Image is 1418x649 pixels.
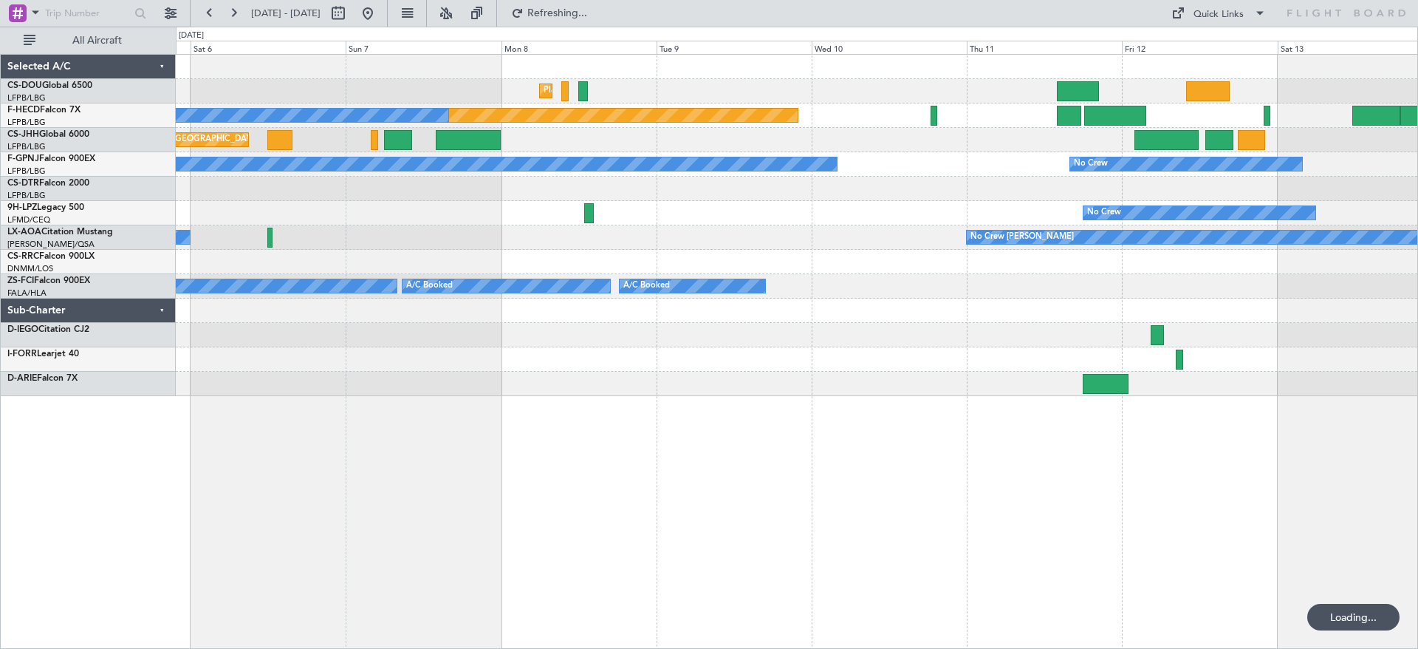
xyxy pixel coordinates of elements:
a: D-ARIEFalcon 7X [7,374,78,383]
div: No Crew [PERSON_NAME] [970,226,1074,248]
button: Quick Links [1164,1,1273,25]
a: LFPB/LBG [7,141,46,152]
a: CS-JHHGlobal 6000 [7,130,89,139]
div: Loading... [1307,604,1400,631]
div: A/C Booked [623,275,670,297]
a: I-FORRLearjet 40 [7,350,79,359]
a: LFPB/LBG [7,117,46,128]
span: All Aircraft [38,35,156,46]
div: A/C Booked [406,275,453,297]
a: LFPB/LBG [7,166,46,177]
span: F-GPNJ [7,154,39,163]
a: 9H-LPZLegacy 500 [7,203,84,212]
a: DNMM/LOS [7,263,53,274]
button: Refreshing... [504,1,593,25]
div: Tue 9 [657,41,812,54]
a: LX-AOACitation Mustang [7,228,113,237]
div: Thu 11 [967,41,1122,54]
div: Planned Maint [GEOGRAPHIC_DATA] ([GEOGRAPHIC_DATA]) [544,80,776,102]
a: ZS-FCIFalcon 900EX [7,276,90,285]
span: ZS-FCI [7,276,34,285]
a: F-HECDFalcon 7X [7,106,81,115]
div: Sun 7 [346,41,501,54]
div: Mon 8 [501,41,657,54]
span: F-HECD [7,106,40,115]
span: LX-AOA [7,228,41,237]
span: D-ARIE [7,374,37,383]
div: Fri 12 [1122,41,1277,54]
span: [DATE] - [DATE] [251,7,321,20]
span: CS-RRC [7,252,39,261]
button: All Aircraft [16,29,160,52]
span: CS-JHH [7,130,39,139]
span: D-IEGO [7,325,38,334]
span: CS-DTR [7,179,39,188]
input: Trip Number [45,2,130,24]
div: Sat 6 [191,41,346,54]
a: FALA/HLA [7,288,47,299]
a: CS-DOUGlobal 6500 [7,81,92,90]
div: No Crew [1074,153,1108,175]
a: LFPB/LBG [7,92,46,103]
div: Planned Maint [GEOGRAPHIC_DATA] ([GEOGRAPHIC_DATA]) [117,129,349,151]
a: CS-RRCFalcon 900LX [7,252,95,261]
div: No Crew [1087,202,1121,224]
span: I-FORR [7,350,37,359]
a: CS-DTRFalcon 2000 [7,179,89,188]
div: [DATE] [179,30,204,42]
span: CS-DOU [7,81,42,90]
span: 9H-LPZ [7,203,37,212]
a: F-GPNJFalcon 900EX [7,154,95,163]
a: LFMD/CEQ [7,214,50,225]
a: D-IEGOCitation CJ2 [7,325,89,334]
div: Wed 10 [812,41,967,54]
span: Refreshing... [527,8,589,18]
a: [PERSON_NAME]/QSA [7,239,95,250]
a: LFPB/LBG [7,190,46,201]
div: Quick Links [1193,7,1244,22]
